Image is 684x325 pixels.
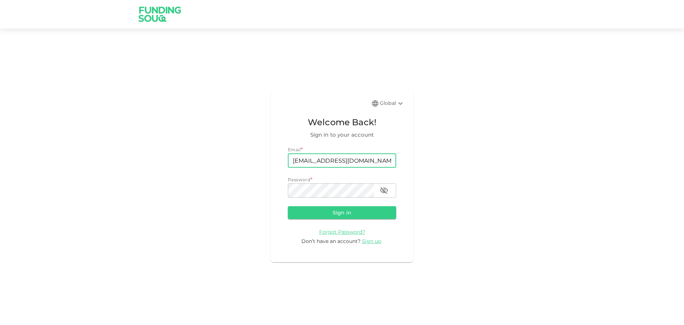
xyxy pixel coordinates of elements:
[288,116,396,129] span: Welcome Back!
[288,153,396,168] input: email
[319,228,365,235] a: Forgot Password?
[288,206,396,219] button: Sign in
[301,238,361,244] span: Don’t have an account?
[288,147,301,152] span: Email
[288,177,310,182] span: Password
[288,183,374,198] input: password
[288,131,396,139] span: Sign in to your account
[362,238,381,244] span: Sign up
[380,99,405,108] div: Global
